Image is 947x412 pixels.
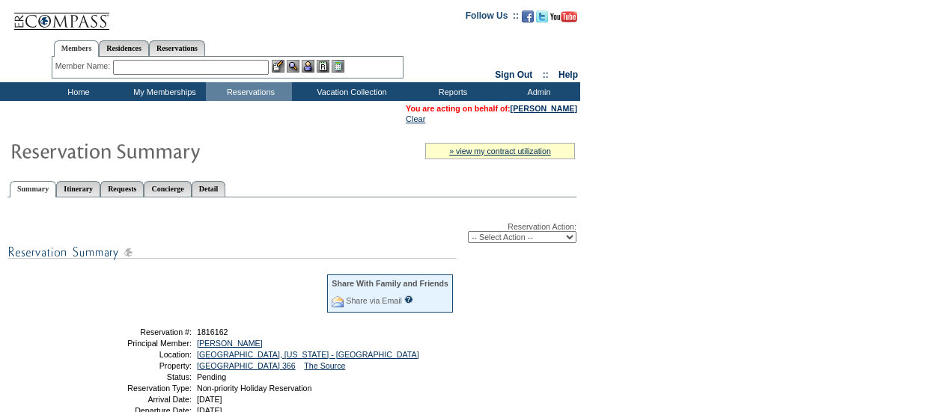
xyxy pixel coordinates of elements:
a: The Source [304,361,345,370]
a: Members [54,40,100,57]
span: :: [543,70,549,80]
a: Subscribe to our YouTube Channel [550,15,577,24]
img: View [287,60,299,73]
td: Reservations [206,82,292,101]
div: Member Name: [55,60,113,73]
a: Help [558,70,578,80]
img: subTtlResSummary.gif [7,243,457,262]
a: Itinerary [56,181,100,197]
span: 1816162 [197,328,228,336]
img: Subscribe to our YouTube Channel [550,11,577,22]
a: Detail [192,181,226,197]
a: Follow us on Twitter [536,15,548,24]
td: My Memberships [120,82,206,101]
a: [PERSON_NAME] [511,104,577,113]
span: Pending [197,372,226,381]
a: Residences [99,40,149,56]
a: » view my contract utilization [449,147,551,156]
a: [GEOGRAPHIC_DATA], [US_STATE] - [GEOGRAPHIC_DATA] [197,350,419,359]
td: Follow Us :: [466,9,519,27]
input: What is this? [404,295,413,304]
td: Admin [494,82,580,101]
a: Summary [10,181,56,197]
a: [PERSON_NAME] [197,339,263,348]
a: Share via Email [346,296,402,305]
a: Sign Out [495,70,532,80]
span: You are acting on behalf of: [406,104,577,113]
img: Reservations [317,60,329,73]
td: Vacation Collection [292,82,408,101]
img: b_calculator.gif [332,60,344,73]
td: Principal Member: [85,339,192,348]
td: Reservation Type: [85,384,192,393]
a: Clear [406,114,425,123]
img: Become our fan on Facebook [522,10,534,22]
a: Concierge [144,181,191,197]
td: Property: [85,361,192,370]
span: Non-priority Holiday Reservation [197,384,311,393]
a: Requests [100,181,144,197]
td: Status: [85,372,192,381]
img: Reservaton Summary [10,135,309,165]
td: Reservation #: [85,328,192,336]
td: Reports [408,82,494,101]
a: Reservations [149,40,205,56]
img: b_edit.gif [272,60,284,73]
img: Impersonate [302,60,314,73]
td: Arrival Date: [85,395,192,404]
div: Share With Family and Friends [332,279,448,288]
td: Home [34,82,120,101]
div: Reservation Action: [7,222,576,243]
a: [GEOGRAPHIC_DATA] 366 [197,361,296,370]
img: Follow us on Twitter [536,10,548,22]
span: [DATE] [197,395,222,404]
td: Location: [85,350,192,359]
a: Become our fan on Facebook [522,15,534,24]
